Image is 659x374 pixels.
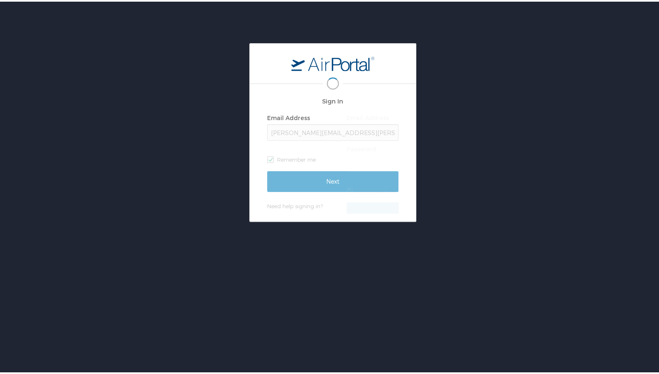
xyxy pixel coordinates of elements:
input: Next [267,170,398,190]
h2: Sign In [267,95,398,104]
label: Remember me [347,183,478,195]
input: Sign In [347,201,478,221]
h2: Sign In [347,95,478,104]
label: Email Address [347,113,389,120]
img: logo [291,54,374,69]
label: Email Address [267,113,310,120]
label: Password [347,144,376,151]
